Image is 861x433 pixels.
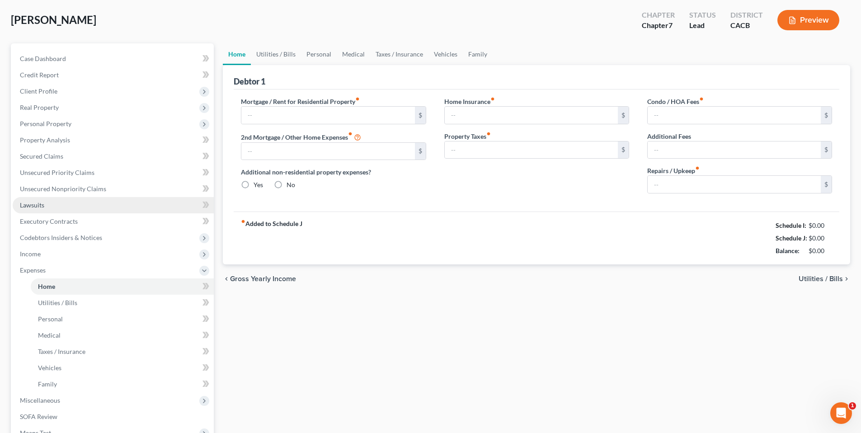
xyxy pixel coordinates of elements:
[689,20,716,31] div: Lead
[31,344,214,360] a: Taxes / Insurance
[38,380,57,388] span: Family
[618,141,629,159] div: $
[337,43,370,65] a: Medical
[38,315,63,323] span: Personal
[13,213,214,230] a: Executory Contracts
[486,132,491,136] i: fiber_manual_record
[799,275,850,282] button: Utilities / Bills chevron_right
[13,165,214,181] a: Unsecured Priority Claims
[20,413,57,420] span: SOFA Review
[730,10,763,20] div: District
[301,43,337,65] a: Personal
[13,148,214,165] a: Secured Claims
[843,275,850,282] i: chevron_right
[31,295,214,311] a: Utilities / Bills
[230,275,296,282] span: Gross Yearly Income
[241,143,414,160] input: --
[20,250,41,258] span: Income
[241,219,245,224] i: fiber_manual_record
[241,167,426,177] label: Additional non-residential property expenses?
[13,132,214,148] a: Property Analysis
[241,132,361,142] label: 2nd Mortgage / Other Home Expenses
[13,409,214,425] a: SOFA Review
[668,21,673,29] span: 7
[809,234,833,243] div: $0.00
[821,107,832,124] div: $
[730,20,763,31] div: CACB
[31,327,214,344] a: Medical
[809,246,833,255] div: $0.00
[13,197,214,213] a: Lawsuits
[287,180,295,189] label: No
[355,97,360,101] i: fiber_manual_record
[648,141,821,159] input: --
[695,166,700,170] i: fiber_manual_record
[241,219,302,257] strong: Added to Schedule J
[444,97,495,106] label: Home Insurance
[20,217,78,225] span: Executory Contracts
[20,185,106,193] span: Unsecured Nonpriority Claims
[241,107,414,124] input: --
[20,87,57,95] span: Client Profile
[415,143,426,160] div: $
[20,396,60,404] span: Miscellaneous
[20,136,70,144] span: Property Analysis
[20,169,94,176] span: Unsecured Priority Claims
[31,278,214,295] a: Home
[849,402,856,409] span: 1
[809,221,833,230] div: $0.00
[13,51,214,67] a: Case Dashboard
[642,20,675,31] div: Chapter
[444,132,491,141] label: Property Taxes
[20,71,59,79] span: Credit Report
[254,180,263,189] label: Yes
[31,376,214,392] a: Family
[241,97,360,106] label: Mortgage / Rent for Residential Property
[20,234,102,241] span: Codebtors Insiders & Notices
[445,141,618,159] input: --
[648,176,821,193] input: --
[821,141,832,159] div: $
[31,311,214,327] a: Personal
[38,299,77,306] span: Utilities / Bills
[776,221,806,229] strong: Schedule I:
[647,166,700,175] label: Repairs / Upkeep
[223,275,230,282] i: chevron_left
[348,132,353,136] i: fiber_manual_record
[20,120,71,127] span: Personal Property
[31,360,214,376] a: Vehicles
[490,97,495,101] i: fiber_manual_record
[648,107,821,124] input: --
[776,234,807,242] strong: Schedule J:
[647,132,691,141] label: Additional Fees
[370,43,428,65] a: Taxes / Insurance
[251,43,301,65] a: Utilities / Bills
[689,10,716,20] div: Status
[20,201,44,209] span: Lawsuits
[234,76,265,87] div: Debtor 1
[223,43,251,65] a: Home
[13,181,214,197] a: Unsecured Nonpriority Claims
[38,282,55,290] span: Home
[11,13,96,26] span: [PERSON_NAME]
[20,55,66,62] span: Case Dashboard
[821,176,832,193] div: $
[799,275,843,282] span: Utilities / Bills
[20,104,59,111] span: Real Property
[13,67,214,83] a: Credit Report
[618,107,629,124] div: $
[38,331,61,339] span: Medical
[20,152,63,160] span: Secured Claims
[415,107,426,124] div: $
[776,247,800,254] strong: Balance:
[445,107,618,124] input: --
[830,402,852,424] iframe: Intercom live chat
[699,97,704,101] i: fiber_manual_record
[20,266,46,274] span: Expenses
[647,97,704,106] label: Condo / HOA Fees
[642,10,675,20] div: Chapter
[428,43,463,65] a: Vehicles
[463,43,493,65] a: Family
[777,10,839,30] button: Preview
[38,364,61,372] span: Vehicles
